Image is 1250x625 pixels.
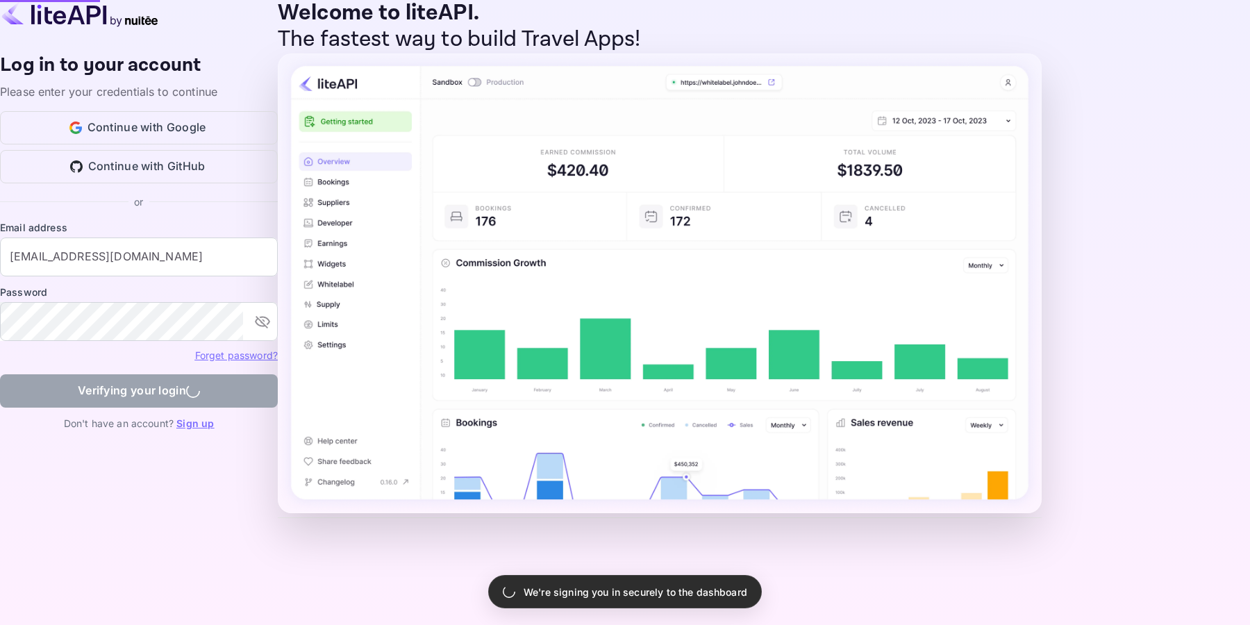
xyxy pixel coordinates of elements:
[278,53,1042,513] img: liteAPI Dashboard Preview
[249,308,276,335] button: toggle password visibility
[176,417,214,429] a: Sign up
[195,349,278,361] a: Forget password?
[524,585,747,599] p: We're signing you in securely to the dashboard
[134,194,143,209] p: or
[195,348,278,362] a: Forget password?
[278,26,1042,53] p: The fastest way to build Travel Apps!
